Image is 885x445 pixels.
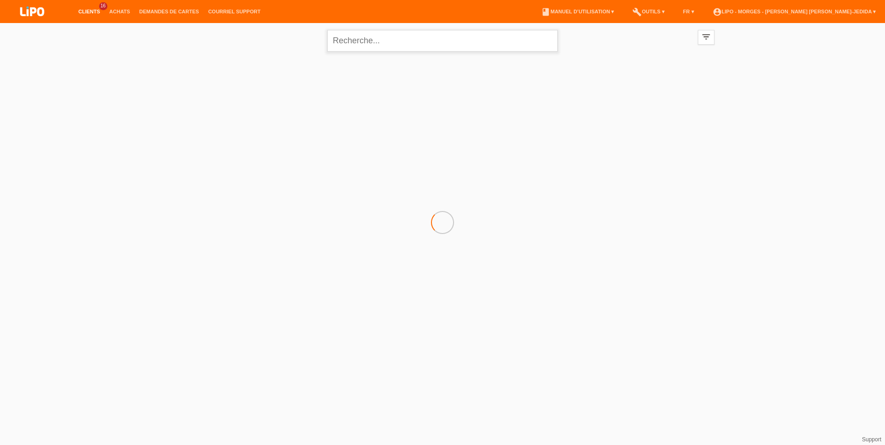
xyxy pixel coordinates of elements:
[99,2,107,10] span: 16
[327,30,558,52] input: Recherche...
[708,9,880,14] a: account_circleLIPO - Morges - [PERSON_NAME] [PERSON_NAME]-Jedida ▾
[541,7,550,17] i: book
[537,9,619,14] a: bookManuel d’utilisation ▾
[9,19,55,26] a: LIPO pay
[135,9,204,14] a: Demandes de cartes
[74,9,105,14] a: Clients
[713,7,722,17] i: account_circle
[678,9,699,14] a: FR ▾
[632,7,642,17] i: build
[701,32,711,42] i: filter_list
[204,9,265,14] a: Courriel Support
[628,9,669,14] a: buildOutils ▾
[105,9,135,14] a: Achats
[862,436,881,443] a: Support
